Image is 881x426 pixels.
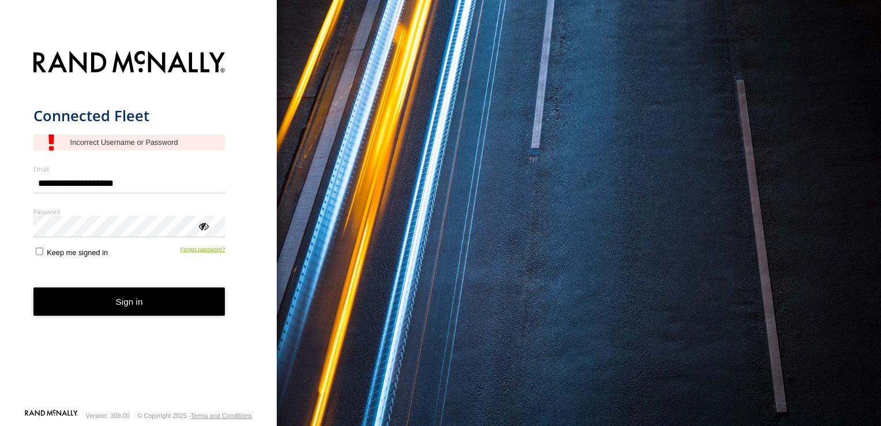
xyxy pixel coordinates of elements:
div: ViewPassword [197,220,209,231]
input: Keep me signed in [36,248,43,255]
div: Version: 309.00 [86,412,130,419]
img: Rand McNally [33,48,225,78]
button: Sign in [33,287,225,316]
span: Keep me signed in [47,248,108,257]
h1: Connected Fleet [33,106,225,125]
a: Terms and Conditions [191,412,252,419]
a: Forgot password? [180,246,225,257]
form: main [33,44,244,409]
label: Email [33,165,225,173]
div: © Copyright 2025 - [137,412,252,419]
label: Password [33,207,225,216]
a: Visit our Website [25,410,78,421]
